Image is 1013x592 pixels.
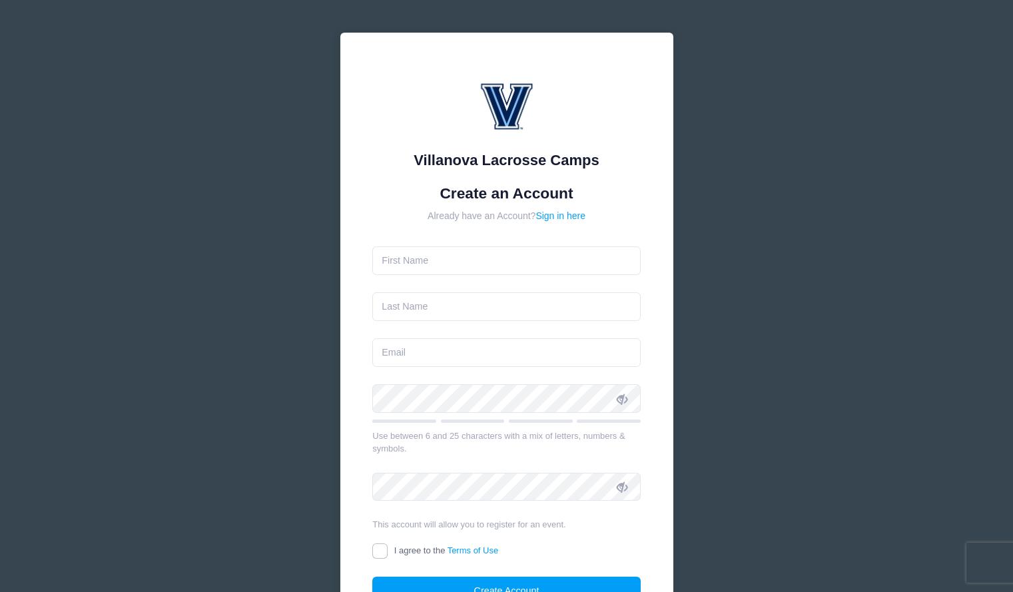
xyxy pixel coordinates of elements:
a: Sign in here [535,210,585,221]
div: Already have an Account? [372,209,641,223]
a: Terms of Use [448,545,499,555]
div: Villanova Lacrosse Camps [372,149,641,171]
input: Last Name [372,292,641,321]
input: I agree to theTerms of Use [372,543,388,559]
span: I agree to the [394,545,498,555]
div: This account will allow you to register for an event. [372,518,641,531]
img: Villanova Lacrosse Camps [467,65,547,145]
input: First Name [372,246,641,275]
input: Email [372,338,641,367]
h1: Create an Account [372,184,641,202]
div: Use between 6 and 25 characters with a mix of letters, numbers & symbols. [372,430,641,455]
